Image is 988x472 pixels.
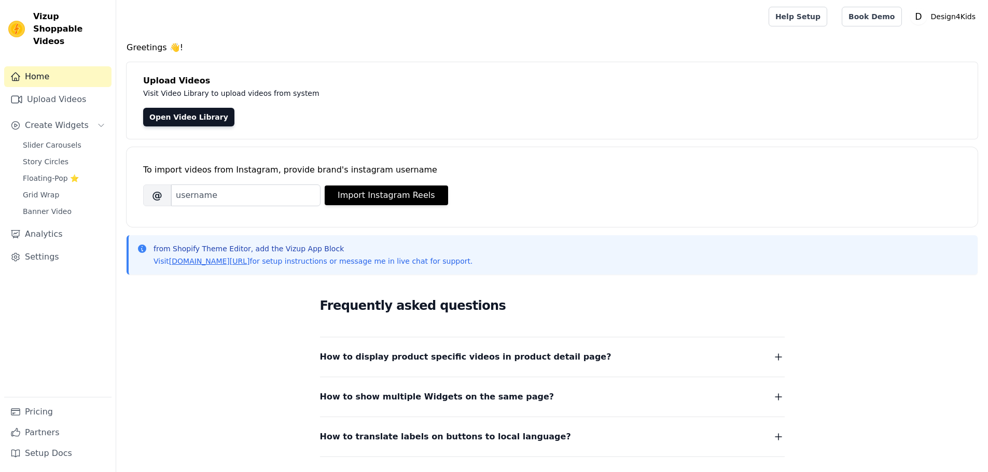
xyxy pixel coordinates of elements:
[4,66,112,87] a: Home
[320,430,571,444] span: How to translate labels on buttons to local language?
[169,257,250,265] a: [DOMAIN_NAME][URL]
[143,87,608,99] p: Visit Video Library to upload videos from system
[17,188,112,202] a: Grid Wrap
[4,247,112,267] a: Settings
[33,10,107,48] span: Vizup Shoppable Videos
[910,7,980,26] button: D Design4Kids
[23,140,81,150] span: Slider Carousels
[325,185,448,205] button: Import Instagram Reels
[927,7,980,26] p: Design4Kids
[320,390,554,404] span: How to show multiple Widgets on the same page?
[17,138,112,152] a: Slider Carousels
[842,7,901,26] a: Book Demo
[4,115,112,136] button: Create Widgets
[17,204,112,219] a: Banner Video
[8,21,25,37] img: Vizup
[4,224,112,245] a: Analytics
[17,154,112,169] a: Story Circles
[4,422,112,443] a: Partners
[23,173,79,183] span: Floating-Pop ⭐
[915,11,922,22] text: D
[4,89,112,110] a: Upload Videos
[320,295,785,316] h2: Frequently asked questions
[25,119,89,132] span: Create Widgets
[320,430,785,444] button: How to translate labels on buttons to local language?
[171,184,321,206] input: username
[769,7,827,26] a: Help Setup
[143,164,961,176] div: To import videos from Instagram, provide brand's instagram username
[23,206,72,217] span: Banner Video
[154,244,472,254] p: from Shopify Theme Editor, add the Vizup App Block
[17,171,112,185] a: Floating-Pop ⭐
[143,75,961,87] h4: Upload Videos
[143,108,234,126] a: Open Video Library
[320,390,785,404] button: How to show multiple Widgets on the same page?
[320,350,785,364] button: How to display product specific videos in product detail page?
[143,184,171,206] span: @
[154,256,472,266] p: Visit for setup instructions or message me in live chat for support.
[23,190,59,200] span: Grid Wrap
[23,156,68,167] span: Story Circles
[320,350,611,364] span: How to display product specific videos in product detail page?
[4,443,112,464] a: Setup Docs
[127,41,978,54] h4: Greetings 👋!
[4,402,112,422] a: Pricing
